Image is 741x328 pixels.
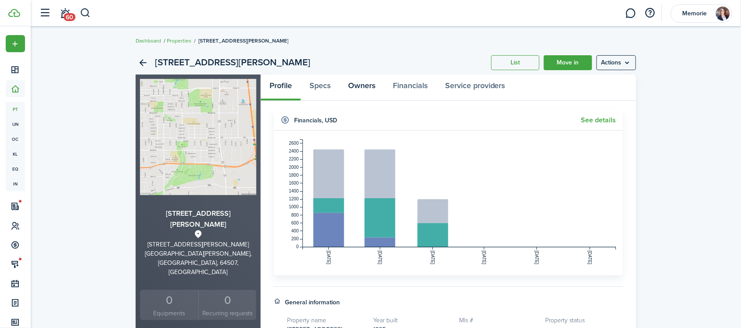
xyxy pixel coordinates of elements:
[140,290,198,320] a: 0Equipments
[37,5,54,21] button: Open sidebar
[677,11,712,17] span: Memorie
[80,6,91,21] button: Search
[6,102,25,117] a: pt
[285,298,340,307] h4: General information
[643,6,658,21] button: Open resource center
[535,251,540,265] tspan: [DATE]
[6,146,25,161] a: kl
[339,75,384,101] a: Owners
[136,37,161,45] a: Dashboard
[597,55,636,70] button: Open menu
[289,165,299,170] tspan: 2000
[140,208,256,230] h3: [STREET_ADDRESS][PERSON_NAME]
[326,251,331,265] tspan: [DATE]
[289,205,299,210] tspan: 1000
[289,157,299,162] tspan: 2200
[287,316,364,325] h5: Property name
[587,251,592,265] tspan: [DATE]
[544,55,592,70] a: Move in
[8,9,20,17] img: TenantCloud
[6,176,25,191] a: in
[140,79,256,195] img: Property avatar
[291,228,299,233] tspan: 400
[716,7,730,21] img: Memorie
[142,292,196,309] div: 0
[142,309,196,318] small: Equipments
[291,213,299,217] tspan: 800
[289,149,299,153] tspan: 2400
[289,189,299,193] tspan: 1400
[289,181,299,185] tspan: 1600
[198,37,288,45] span: [STREET_ADDRESS][PERSON_NAME]
[6,35,25,52] button: Open menu
[140,249,256,277] div: [GEOGRAPHIC_DATA][PERSON_NAME], [GEOGRAPHIC_DATA], 64507, [GEOGRAPHIC_DATA]
[167,37,191,45] a: Properties
[373,316,450,325] h5: Year built
[581,116,616,124] a: See details
[294,116,337,125] h4: Financials , USD
[136,55,151,70] a: Back
[460,316,537,325] h5: Mls #
[57,2,74,25] a: Notifications
[384,75,436,101] a: Financials
[6,161,25,176] a: eq
[597,55,636,70] menu-btn: Actions
[6,117,25,132] a: un
[296,245,299,250] tspan: 0
[198,290,257,320] a: 0 Recurring requests
[378,251,382,265] tspan: [DATE]
[491,55,540,70] a: List
[546,316,623,325] h5: Property status
[289,141,299,146] tspan: 2600
[291,236,299,241] tspan: 200
[201,309,255,318] small: Recurring requests
[291,221,299,225] tspan: 600
[6,132,25,146] a: oc
[289,173,299,178] tspan: 1800
[622,2,639,25] a: Messaging
[140,240,256,249] div: [STREET_ADDRESS][PERSON_NAME]
[482,251,486,265] tspan: [DATE]
[301,75,339,101] a: Specs
[431,251,435,265] tspan: [DATE]
[64,13,76,21] span: 60
[289,196,299,201] tspan: 1200
[436,75,514,101] a: Service providers
[201,292,255,309] div: 0
[155,55,310,70] h2: [STREET_ADDRESS][PERSON_NAME]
